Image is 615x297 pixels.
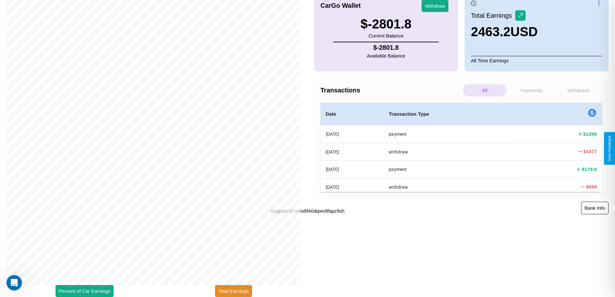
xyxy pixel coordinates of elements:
th: [DATE] [321,125,384,143]
h4: $ 1396 [583,131,597,137]
h4: $ 888 [586,183,597,190]
p: Available Balance [367,51,405,60]
th: withdraw [384,143,518,160]
table: simple table [321,103,602,213]
button: Bank Info [581,202,609,214]
button: Total Earnings [215,285,252,297]
p: All Time Earnings [471,56,602,65]
th: payment [384,161,518,178]
h4: Transaction Type [389,110,512,118]
div: Give Feedback [607,135,612,162]
th: [DATE] [321,161,384,178]
p: Payments [510,84,553,96]
p: Total Earnings [471,10,515,21]
iframe: Intercom live chat [6,275,22,291]
h3: $ -2801.8 [361,17,412,31]
h4: Date [326,110,379,118]
p: Withdraws [557,84,600,96]
p: All [463,84,507,96]
h3: 2463.2 USD [471,25,538,39]
th: payment [384,125,518,143]
h4: Transactions [321,87,461,94]
h4: $ 4377 [583,148,597,155]
th: [DATE] [321,143,384,160]
th: withdraw [384,178,518,196]
p: Support ID: mfxd940dqwv9fapz9xh [271,207,344,215]
p: Current Balance [361,31,412,40]
h4: $ -2801.8 [367,44,405,51]
h4: CarGo Wallet [321,2,361,9]
th: [DATE] [321,178,384,196]
button: Percent of Car Earnings [56,285,114,297]
h4: $ 179.6 [582,166,597,173]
